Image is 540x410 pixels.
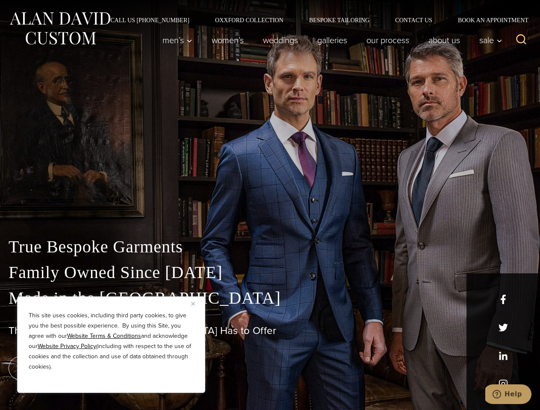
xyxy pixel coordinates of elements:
[445,17,531,23] a: Book an Appointment
[9,356,128,380] a: book an appointment
[470,32,507,49] button: Sale sub menu toggle
[153,32,202,49] button: Men’s sub menu toggle
[296,17,382,23] a: Bespoke Tailoring
[485,384,531,406] iframe: Opens a widget where you can chat to one of our agents
[202,32,254,49] a: Women’s
[153,32,507,49] nav: Primary Navigation
[202,17,296,23] a: Oxxford Collection
[29,310,194,372] p: This site uses cookies, including third party cookies, to give you the best possible experience. ...
[97,17,531,23] nav: Secondary Navigation
[357,32,419,49] a: Our Process
[97,17,202,23] a: Call Us [PHONE_NUMBER]
[9,9,111,47] img: Alan David Custom
[511,30,531,50] button: View Search Form
[38,342,96,351] a: Website Privacy Policy
[308,32,357,49] a: Galleries
[254,32,308,49] a: weddings
[191,299,201,309] button: Close
[9,325,531,337] h1: The Best Custom Suits [GEOGRAPHIC_DATA] Has to Offer
[191,302,195,306] img: Close
[9,234,531,311] p: True Bespoke Garments Family Owned Since [DATE] Made in the [GEOGRAPHIC_DATA]
[67,331,141,340] a: Website Terms & Conditions
[382,17,445,23] a: Contact Us
[419,32,470,49] a: About Us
